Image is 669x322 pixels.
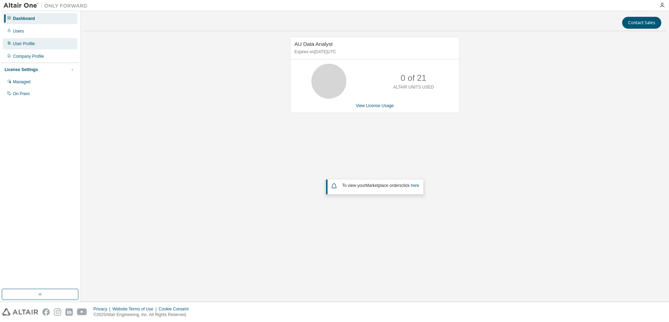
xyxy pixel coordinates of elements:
p: Expires on [DATE] UTC [295,49,453,55]
div: Dashboard [13,16,35,21]
div: On Prem [13,91,30,97]
button: Contact Sales [622,17,661,29]
div: Website Terms of Use [112,306,159,312]
div: License Settings [5,67,38,72]
span: AU Data Analyst [295,41,333,47]
img: facebook.svg [42,308,50,316]
div: Users [13,28,24,34]
span: To view your click [342,183,419,188]
p: 0 of 21 [401,72,426,84]
img: instagram.svg [54,308,61,316]
img: linkedin.svg [65,308,73,316]
img: altair_logo.svg [2,308,38,316]
p: © 2025 Altair Engineering, Inc. All Rights Reserved. [93,312,193,318]
a: here [411,183,419,188]
img: Altair One [3,2,91,9]
div: Managed [13,79,30,85]
div: User Profile [13,41,35,47]
em: Marketplace orders [366,183,402,188]
div: Privacy [93,306,112,312]
div: Company Profile [13,54,44,59]
img: youtube.svg [77,308,87,316]
a: View License Usage [356,103,394,108]
p: ALTAIR UNITS USED [393,84,434,90]
div: Cookie Consent [159,306,192,312]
